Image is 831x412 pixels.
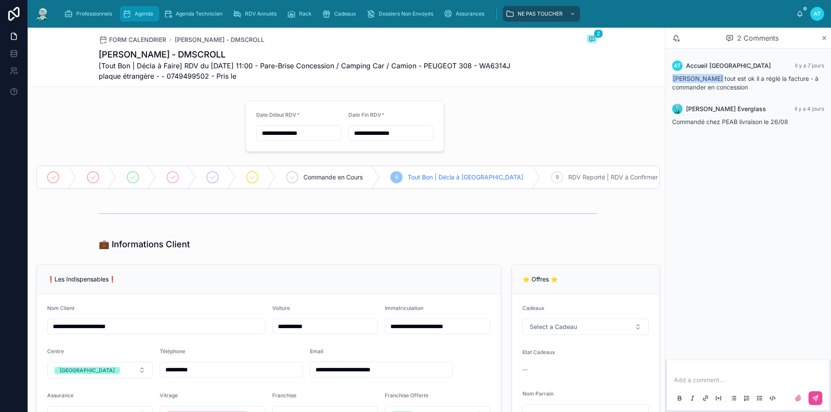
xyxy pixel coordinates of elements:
span: -- [522,365,528,374]
button: Select Button [47,362,153,378]
span: Téléphone [160,348,185,355]
span: Etat Cadeaux [522,349,555,355]
span: Professionnels [76,10,112,17]
a: RDV Annulés [230,6,283,22]
span: ❗Les Indispensables❗ [47,275,116,283]
span: Date Fin RDV [348,112,381,118]
span: Il y a 4 jours [795,105,824,112]
span: Email [310,348,323,355]
div: scrollable content [57,4,796,23]
span: Accueil [GEOGRAPHIC_DATA] [686,61,771,70]
span: Commande en Cours [303,173,363,182]
span: Tout Bon | Décla à [GEOGRAPHIC_DATA] [408,173,523,182]
span: Immatriculation [385,305,423,311]
span: [PERSON_NAME] Everglass [686,105,766,113]
a: Professionnels [61,6,118,22]
span: Commandé chez PEAB livraison le 26/08 [672,118,788,125]
span: NE PAS TOUCHER [518,10,563,17]
span: AT [674,62,681,69]
button: 2 [587,35,597,45]
span: Date Début RDV [256,112,296,118]
span: Cadeaux [334,10,356,17]
span: Franchise [272,392,296,399]
span: AT [814,10,821,17]
span: Franchise Offerte [385,392,428,399]
a: NE PAS TOUCHER [503,6,580,22]
span: Assurance [47,392,74,399]
a: Agenda Technicien [161,6,229,22]
a: Agenda [120,6,159,22]
h1: [PERSON_NAME] - DMSCROLL [99,48,532,61]
a: FORM CALENDRIER [99,35,166,44]
a: Assurances [441,6,490,22]
span: 9 [556,174,559,181]
a: Cadeaux [319,6,362,22]
span: ⭐ Offres ⭐ [522,275,558,283]
span: Rack [299,10,312,17]
span: Vitrage [160,392,178,399]
span: 8 [395,174,398,181]
span: Agenda [135,10,153,17]
span: 2 Comments [737,33,779,43]
span: Dossiers Non Envoyés [379,10,433,17]
span: Cadeaux [522,305,544,311]
span: Assurances [456,10,484,17]
a: Rack [284,6,318,22]
span: Select a Cadeau [530,323,577,331]
div: [GEOGRAPHIC_DATA] [60,367,115,374]
a: [PERSON_NAME] - DMSCROLL [175,35,264,44]
a: Dossiers Non Envoyés [364,6,439,22]
h1: 💼 Informations Client [99,238,190,250]
span: Nom Parrain [522,390,554,397]
span: Agenda Technicien [176,10,222,17]
span: Voiture [272,305,290,311]
span: 2 [594,29,603,38]
span: RDV Annulés [245,10,277,17]
button: Select Button [522,319,649,335]
span: [Tout Bon | Décla à Faire] RDV du [DATE] 11:00 - Pare-Brise Concession / Camping Car / Camion - P... [99,61,532,81]
span: Il y a 7 jours [795,62,824,69]
span: FORM CALENDRIER [109,35,166,44]
span: Centre [47,348,64,355]
span: tout est ok il a réglé la facture - à commander en concession [672,75,818,91]
span: Nom Client [47,305,74,311]
span: RDV Reporté | RDV à Confirmer [568,173,658,182]
span: [PERSON_NAME] [672,74,724,83]
img: App logo [35,7,50,21]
